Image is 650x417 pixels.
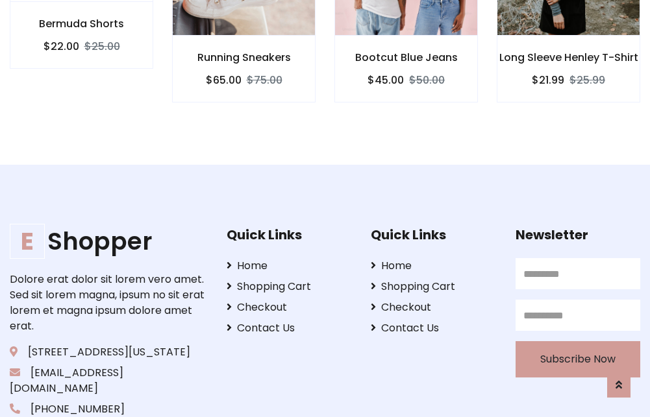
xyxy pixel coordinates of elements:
h6: $65.00 [206,74,242,86]
p: Dolore erat dolor sit lorem vero amet. Sed sit lorem magna, ipsum no sit erat lorem et magna ipsu... [10,272,206,334]
h6: $22.00 [44,40,79,53]
h6: Bootcut Blue Jeans [335,51,477,64]
del: $75.00 [247,73,282,88]
h1: Shopper [10,227,206,256]
h6: Long Sleeve Henley T-Shirt [497,51,640,64]
h5: Newsletter [516,227,640,243]
a: Contact Us [371,320,495,336]
h6: Bermuda Shorts [10,18,153,30]
button: Subscribe Now [516,341,640,377]
h6: Running Sneakers [173,51,315,64]
span: E [10,224,45,259]
a: Checkout [371,300,495,315]
a: EShopper [10,227,206,256]
p: [EMAIL_ADDRESS][DOMAIN_NAME] [10,365,206,396]
a: Shopping Cart [371,279,495,294]
del: $25.99 [569,73,605,88]
del: $25.00 [84,39,120,54]
a: Contact Us [227,320,351,336]
h6: $45.00 [368,74,404,86]
a: Shopping Cart [227,279,351,294]
h6: $21.99 [532,74,564,86]
p: [STREET_ADDRESS][US_STATE] [10,344,206,360]
a: Home [371,258,495,274]
del: $50.00 [409,73,445,88]
h5: Quick Links [227,227,351,243]
a: Checkout [227,300,351,315]
a: Home [227,258,351,274]
p: [PHONE_NUMBER] [10,401,206,417]
h5: Quick Links [371,227,495,243]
